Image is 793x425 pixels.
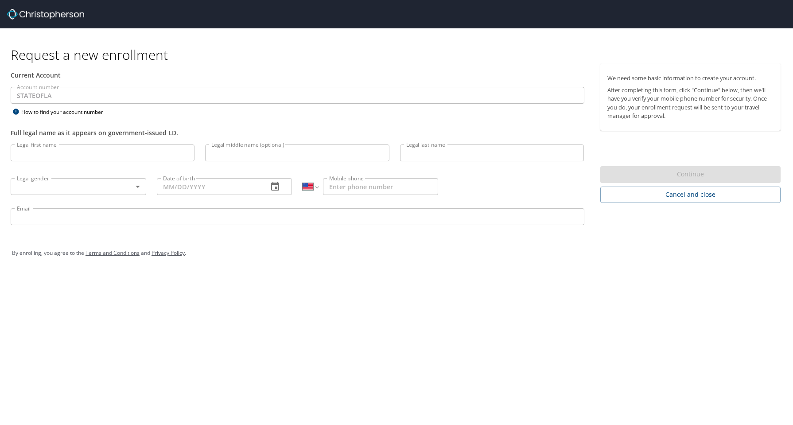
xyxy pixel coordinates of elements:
input: MM/DD/YYYY [157,178,261,195]
button: Cancel and close [600,187,781,203]
div: By enrolling, you agree to the and . [12,242,781,264]
h1: Request a new enrollment [11,46,788,63]
div: How to find your account number [11,106,121,117]
span: Cancel and close [607,189,774,200]
div: Current Account [11,70,584,80]
div: Full legal name as it appears on government-issued I.D. [11,128,584,137]
input: Enter phone number [323,178,438,195]
a: Terms and Conditions [86,249,140,257]
a: Privacy Policy [152,249,185,257]
p: We need some basic information to create your account. [607,74,774,82]
p: After completing this form, click "Continue" below, then we'll have you verify your mobile phone ... [607,86,774,120]
div: ​ [11,178,146,195]
img: cbt logo [7,9,84,19]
